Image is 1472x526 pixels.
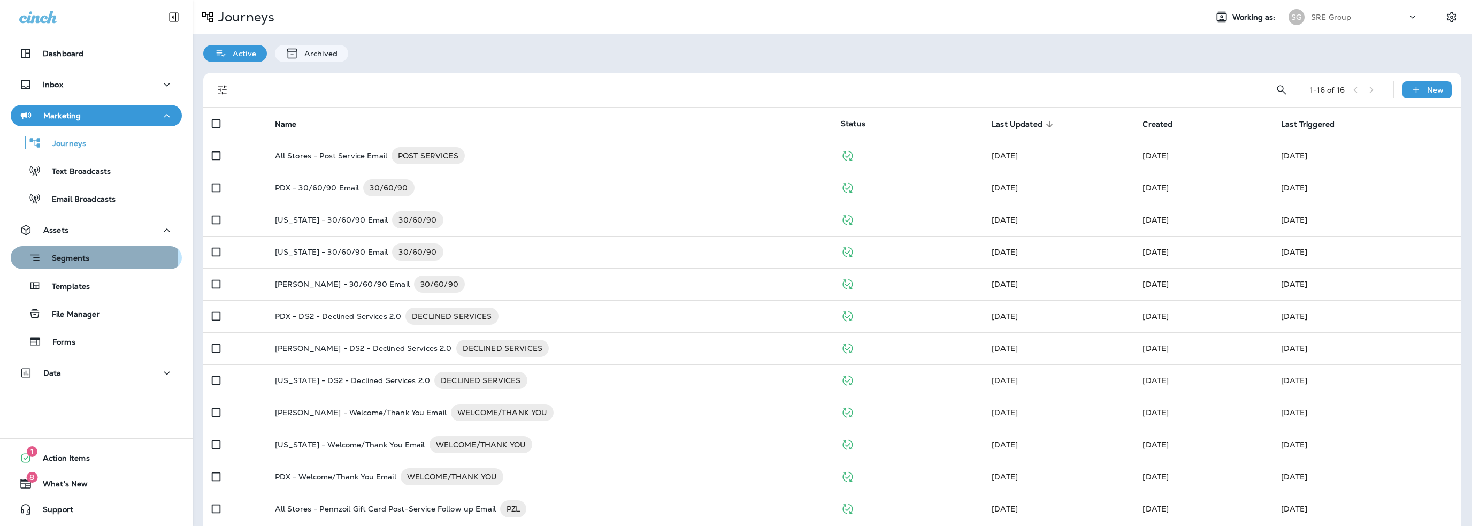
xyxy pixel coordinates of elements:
span: Unknown [992,376,1018,385]
span: Working as: [1232,13,1278,22]
div: SG [1289,9,1305,25]
td: [DATE] [1272,493,1461,525]
p: All Stores - Post Service Email [275,147,387,164]
button: Assets [11,219,182,241]
button: 8What's New [11,473,182,494]
p: [PERSON_NAME] - Welcome/Thank You Email [275,404,447,421]
span: Published [841,310,854,320]
p: Archived [299,49,338,58]
span: Shane Kump [1143,440,1169,449]
span: WELCOME/THANK YOU [451,407,554,418]
p: Email Broadcasts [41,195,116,205]
span: 30/60/90 [392,247,443,257]
span: Support [32,505,73,518]
p: [US_STATE] - Welcome/Thank You Email [275,436,425,453]
button: File Manager [11,302,182,325]
p: [US_STATE] - 30/60/90 Email [275,211,388,228]
span: Unknown [1143,311,1169,321]
p: Journeys [214,9,274,25]
td: [DATE] [1272,172,1461,204]
div: POST SERVICES [392,147,465,164]
span: Shane Kump [992,472,1018,482]
span: Shane Kump [992,311,1018,321]
div: 30/60/90 [392,211,443,228]
span: Shane Kump [992,408,1018,417]
span: Last Updated [992,120,1042,129]
span: Published [841,503,854,513]
span: Action Items [32,454,90,467]
p: All Stores - Pennzoil Gift Card Post-Service Follow up Email [275,500,496,517]
span: Unknown [992,151,1018,161]
span: Shane Kump [992,247,1018,257]
span: Shane Kump [992,215,1018,225]
p: Active [227,49,256,58]
span: PZL [500,504,526,514]
button: Support [11,499,182,520]
button: Segments [11,246,182,269]
div: 30/60/90 [414,276,465,293]
span: POST SERVICES [392,150,465,161]
span: Published [841,278,854,288]
button: Inbox [11,74,182,95]
p: Inbox [43,80,63,89]
span: Published [841,439,854,448]
p: [PERSON_NAME] - DS2 - Declined Services 2.0 [275,340,452,357]
span: Published [841,375,854,384]
span: Shane Kump [1143,472,1169,482]
span: What's New [32,479,88,492]
span: Published [841,214,854,224]
p: SRE Group [1311,13,1351,21]
span: Shane Kump [992,279,1018,289]
button: Marketing [11,105,182,126]
span: Shane Kump [1143,183,1169,193]
span: Name [275,119,311,129]
p: PDX - DS2 - Declined Services 2.0 [275,308,402,325]
p: Journeys [42,139,86,149]
p: File Manager [41,310,100,320]
td: [DATE] [1272,397,1461,429]
div: WELCOME/THANK YOU [430,436,532,453]
span: Unknown [1143,344,1169,353]
span: Shane Kump [1143,215,1169,225]
p: Data [43,369,62,377]
div: 30/60/90 [392,243,443,261]
td: [DATE] [1272,140,1461,172]
button: Collapse Sidebar [159,6,189,28]
span: Unknown [992,344,1018,353]
span: Shane Kump [1143,279,1169,289]
button: 1Action Items [11,447,182,469]
p: Templates [41,282,90,292]
span: DECLINED SERVICES [456,343,549,354]
p: New [1427,86,1444,94]
span: 1 [27,446,37,457]
span: WELCOME/THANK YOU [430,439,532,450]
button: Journeys [11,132,182,154]
span: Shane Kump [992,504,1018,514]
div: DECLINED SERVICES [434,372,527,389]
button: Data [11,362,182,384]
span: Shane Kump [1143,408,1169,417]
span: 30/60/90 [414,279,465,289]
div: DECLINED SERVICES [405,308,498,325]
span: Name [275,120,297,129]
p: PDX - 30/60/90 Email [275,179,359,196]
td: [DATE] [1272,204,1461,236]
div: 30/60/90 [363,179,414,196]
span: 8 [26,472,37,483]
span: Shane Kump [992,183,1018,193]
span: Published [841,407,854,416]
td: [DATE] [1272,364,1461,397]
button: Email Broadcasts [11,187,182,210]
p: Marketing [43,111,81,120]
div: WELCOME/THANK YOU [451,404,554,421]
td: [DATE] [1272,300,1461,332]
span: Last Triggered [1281,120,1335,129]
div: WELCOME/THANK YOU [401,468,503,485]
td: [DATE] [1272,236,1461,268]
p: Forms [42,338,75,348]
button: Filters [212,79,233,101]
span: Unknown [1143,151,1169,161]
span: WELCOME/THANK YOU [401,471,503,482]
span: Shane Kump [1143,247,1169,257]
button: Dashboard [11,43,182,64]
